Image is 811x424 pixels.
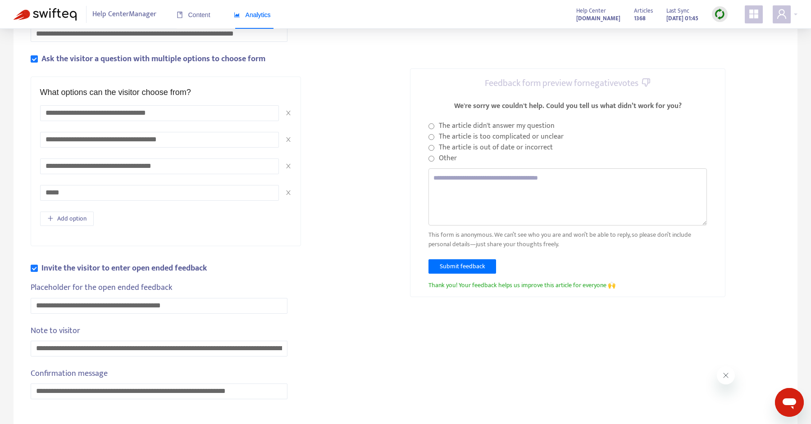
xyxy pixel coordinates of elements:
span: appstore [748,9,759,19]
span: Hi. Need any help? [5,6,65,14]
span: user [776,9,787,19]
a: [DOMAIN_NAME] [576,13,620,23]
label: The article is out of date or incorrect [439,142,553,153]
strong: [DOMAIN_NAME] [576,14,620,23]
label: Note to visitor [31,325,87,337]
strong: 1368 [634,14,646,23]
h4: Feedback form preview for negative votes [485,78,651,89]
span: area-chart [234,12,240,18]
div: We're sorry we couldn't help. Could you tell us what didn’t work for you? [454,101,682,112]
span: Add option [57,214,87,224]
button: Submit feedback [428,259,496,274]
label: Other [439,153,457,164]
span: Help Center Manager [92,6,156,23]
label: Confirmation message [31,367,114,380]
span: Analytics [234,11,271,18]
input: Placeholder for the open ended feedback [31,298,287,314]
iframe: Button to launch messaging window [775,388,804,417]
span: book [177,12,183,18]
p: This form is anonymous. We can’t see who you are and won’t be able to reply, so please don’t incl... [428,230,707,249]
span: Content [177,11,210,18]
b: Invite the visitor to enter open ended feedback [41,262,207,275]
b: Ask the visitor a question with multiple options to choose form [41,52,265,66]
iframe: Close message [717,366,735,384]
span: close [285,136,292,143]
div: What options can the visitor choose from? [40,86,191,99]
input: Confirmation message [31,383,287,399]
img: sync.dc5367851b00ba804db3.png [714,9,725,20]
span: Submit feedback [440,262,485,271]
label: The article didn't answer my question [439,121,555,131]
span: plus [47,215,54,221]
span: close [285,110,292,116]
button: Add option [40,212,94,226]
strong: [DATE] 01:45 [666,14,698,23]
p: Thank you! Your feedback helps us improve this article for everyone 🙌 [428,280,707,290]
input: Note to visitor [31,341,287,356]
label: The article is too complicated or unclear [439,131,564,142]
span: close [285,163,292,169]
span: close [285,189,292,196]
img: Swifteq [14,8,77,21]
span: Last Sync [666,6,689,16]
label: Placeholder for the open ended feedback [31,281,178,294]
span: Articles [634,6,653,16]
span: Help Center [576,6,606,16]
